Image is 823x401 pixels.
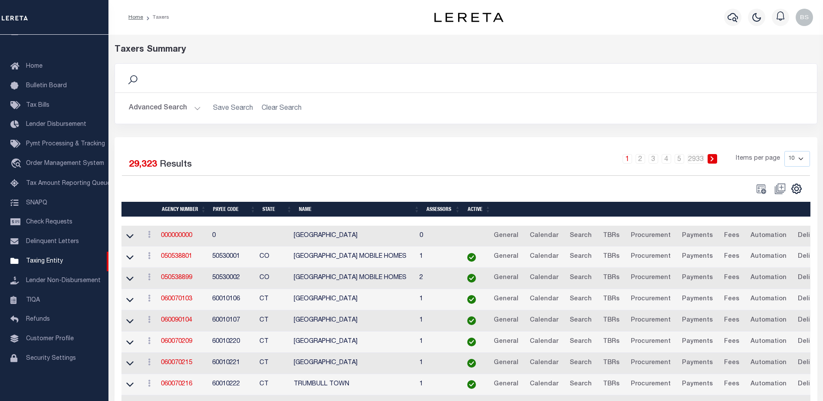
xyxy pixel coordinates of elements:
[490,356,522,370] a: General
[26,316,50,322] span: Refunds
[161,233,192,239] a: 000000000
[526,293,562,306] a: Calendar
[290,226,416,247] td: [GEOGRAPHIC_DATA]
[26,102,49,108] span: Tax Bills
[636,154,645,164] a: 2
[26,200,47,206] span: SNAPQ
[599,356,623,370] a: TBRs
[490,293,522,306] a: General
[720,271,743,285] a: Fees
[209,310,256,332] td: 60010107
[599,335,623,349] a: TBRs
[627,314,675,328] a: Procurement
[490,271,522,285] a: General
[464,202,494,217] th: Active: activate to sort column ascending
[526,229,562,243] a: Calendar
[526,250,562,264] a: Calendar
[627,271,675,285] a: Procurement
[678,250,717,264] a: Payments
[566,378,596,391] a: Search
[627,378,675,391] a: Procurement
[747,335,790,349] a: Automation
[26,355,76,362] span: Security Settings
[467,380,476,389] img: check-icon-green.svg
[416,310,456,332] td: 1
[26,141,105,147] span: Pymt Processing & Tracking
[209,289,256,310] td: 60010106
[290,289,416,310] td: [GEOGRAPHIC_DATA]
[259,202,295,217] th: State: activate to sort column ascending
[161,339,192,345] a: 060070209
[416,247,456,268] td: 1
[599,271,623,285] a: TBRs
[526,356,562,370] a: Calendar
[747,271,790,285] a: Automation
[720,293,743,306] a: Fees
[10,158,24,170] i: travel_explore
[526,314,562,328] a: Calendar
[627,356,675,370] a: Procurement
[416,374,456,395] td: 1
[747,378,790,391] a: Automation
[209,332,256,353] td: 60010220
[143,13,169,21] li: Taxers
[256,332,290,353] td: CT
[129,160,157,169] span: 29,323
[490,314,522,328] a: General
[467,253,476,262] img: check-icon-green.svg
[526,335,562,349] a: Calendar
[490,229,522,243] a: General
[158,202,210,217] th: Agency Number: activate to sort column ascending
[416,353,456,374] td: 1
[747,250,790,264] a: Automation
[747,293,790,306] a: Automation
[747,229,790,243] a: Automation
[526,378,562,391] a: Calendar
[566,356,596,370] a: Search
[26,239,79,245] span: Delinquent Letters
[26,161,104,167] span: Order Management System
[649,154,658,164] a: 3
[295,202,423,217] th: Name: activate to sort column ascending
[26,122,86,128] span: Lender Disbursement
[599,293,623,306] a: TBRs
[662,154,671,164] a: 4
[423,202,464,217] th: Assessors: activate to sort column ascending
[256,268,290,289] td: CO
[490,250,522,264] a: General
[26,297,40,303] span: TIQA
[720,250,743,264] a: Fees
[720,356,743,370] a: Fees
[688,154,704,164] a: 2933
[747,356,790,370] a: Automation
[290,332,416,353] td: [GEOGRAPHIC_DATA]
[128,15,143,20] a: Home
[256,310,290,332] td: CT
[416,332,456,353] td: 1
[161,253,192,260] a: 050538801
[161,275,192,281] a: 050538899
[599,229,623,243] a: TBRs
[678,229,717,243] a: Payments
[678,335,717,349] a: Payments
[434,13,504,22] img: logo-dark.svg
[129,100,201,117] button: Advanced Search
[256,353,290,374] td: CT
[26,336,74,342] span: Customer Profile
[678,356,717,370] a: Payments
[161,360,192,366] a: 060070215
[599,250,623,264] a: TBRs
[467,359,476,368] img: check-icon-green.svg
[490,378,522,391] a: General
[256,374,290,395] td: CT
[627,293,675,306] a: Procurement
[720,229,743,243] a: Fees
[490,335,522,349] a: General
[26,83,67,89] span: Bulletin Board
[566,314,596,328] a: Search
[209,353,256,374] td: 60010221
[290,374,416,395] td: TRUMBULL TOWN
[290,268,416,289] td: [GEOGRAPHIC_DATA] MOBILE HOMES
[720,314,743,328] a: Fees
[115,43,639,56] div: Taxers Summary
